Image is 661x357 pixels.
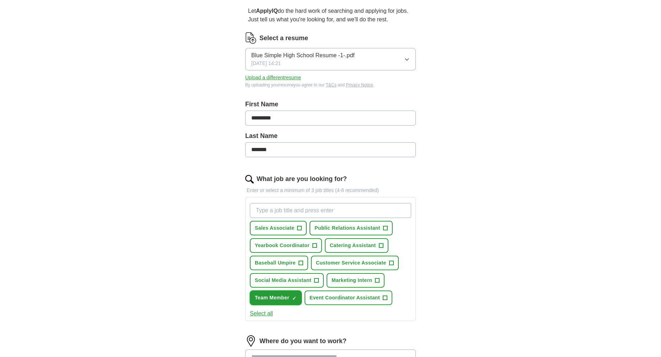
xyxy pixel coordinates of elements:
button: Catering Assistant [325,238,388,253]
p: Let do the hard work of searching and applying for jobs. Just tell us what you're looking for, an... [245,4,416,27]
img: search.png [245,175,254,183]
label: Select a resume [259,33,308,43]
span: Team Member [255,294,289,302]
label: What job are you looking for? [257,174,347,184]
button: Marketing Intern [327,273,385,288]
label: Where do you want to work? [259,336,346,346]
button: Yearbook Coordinator [250,238,322,253]
button: Event Coordinator Assistant [305,291,392,305]
span: Customer Service Associate [316,259,386,267]
strong: ApplyIQ [256,8,278,14]
span: Sales Associate [255,224,294,232]
button: Blue Simple High School Resume -1-.pdf[DATE] 14:21 [245,48,416,70]
button: Social Media Assistant [250,273,324,288]
span: Catering Assistant [330,242,376,249]
span: Event Coordinator Assistant [310,294,380,302]
button: Baseball Umpire [250,256,308,270]
span: [DATE] 14:21 [251,60,281,67]
button: Select all [250,309,273,318]
span: Social Media Assistant [255,277,311,284]
label: First Name [245,100,416,109]
div: By uploading your resume you agree to our and . [245,82,416,88]
span: Marketing Intern [332,277,372,284]
span: Yearbook Coordinator [255,242,310,249]
p: Enter or select a minimum of 3 job titles (4-8 recommended) [245,187,416,194]
span: Public Relations Assistant [315,224,380,232]
img: CV Icon [245,32,257,44]
button: Upload a differentresume [245,74,301,81]
input: Type a job title and press enter [250,203,411,218]
span: Blue Simple High School Resume -1-.pdf [251,51,355,60]
button: Public Relations Assistant [310,221,392,235]
a: Privacy Notice [346,82,373,87]
button: Sales Associate [250,221,307,235]
label: Last Name [245,131,416,141]
button: Team Member✓ [250,291,302,305]
a: T&Cs [326,82,337,87]
img: location.png [245,335,257,347]
span: ✓ [292,295,296,301]
button: Customer Service Associate [311,256,399,270]
span: Baseball Umpire [255,259,296,267]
